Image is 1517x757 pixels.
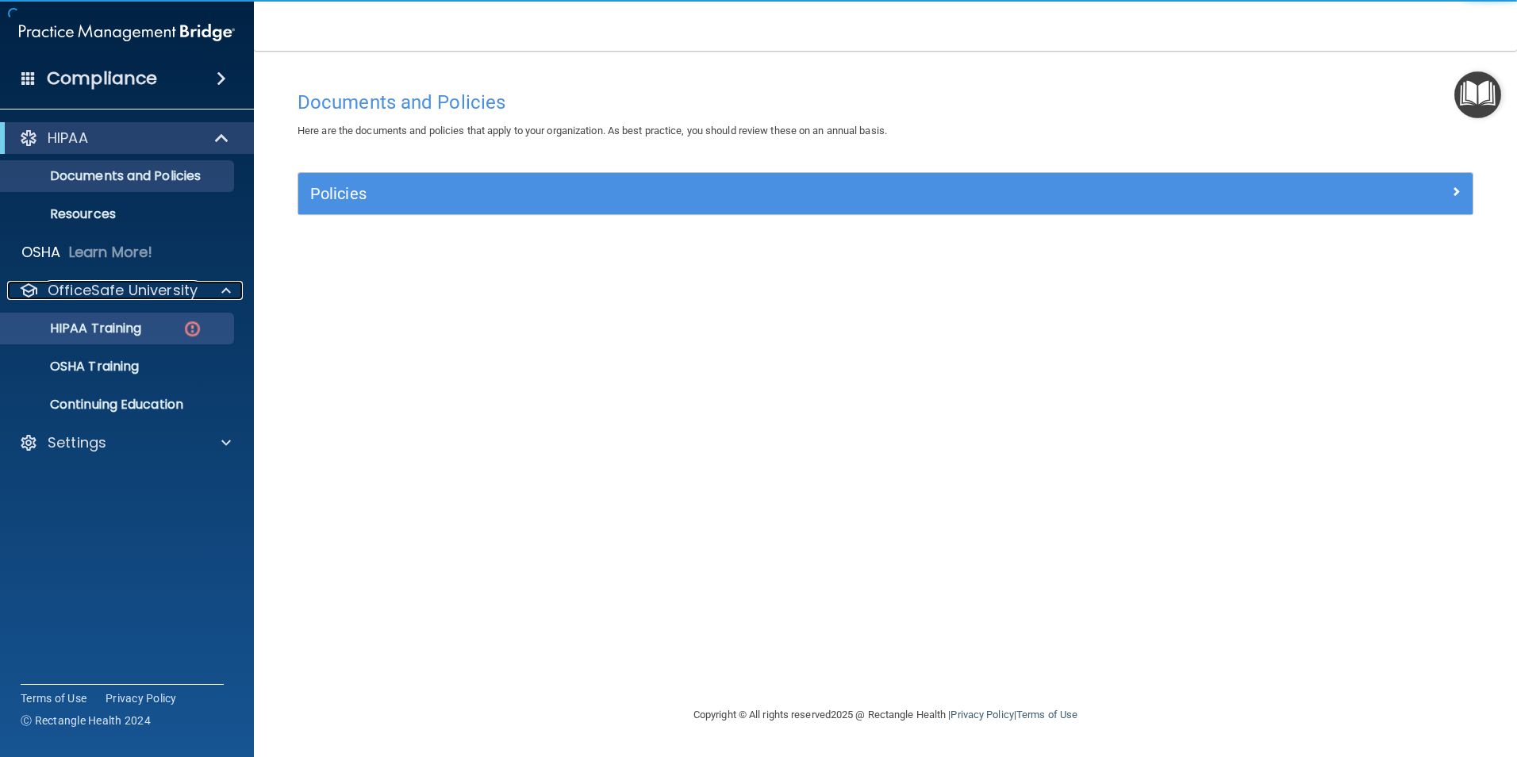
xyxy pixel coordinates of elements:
p: Documents and Policies [10,168,227,184]
p: Continuing Education [10,397,227,413]
a: Terms of Use [21,690,86,706]
p: HIPAA [48,129,88,148]
div: Copyright © All rights reserved 2025 @ Rectangle Health | | [596,690,1175,740]
h5: Policies [310,185,1167,202]
span: Here are the documents and policies that apply to your organization. As best practice, you should... [298,125,887,136]
img: danger-circle.6113f641.png [182,319,202,339]
img: PMB logo [19,17,235,48]
h4: Compliance [47,67,157,90]
p: Resources [10,206,227,222]
p: OSHA [21,243,61,262]
a: HIPAA [19,129,230,148]
p: OfficeSafe University [48,281,198,300]
a: OfficeSafe University [19,281,231,300]
p: Learn More! [69,243,153,262]
a: Settings [19,433,231,452]
span: Ⓒ Rectangle Health 2024 [21,713,151,728]
a: Policies [310,181,1461,206]
p: OSHA Training [10,359,139,375]
a: Privacy Policy [951,709,1013,720]
button: Open Resource Center [1454,71,1501,118]
p: Settings [48,433,106,452]
a: Privacy Policy [106,690,177,706]
a: Terms of Use [1016,709,1077,720]
p: HIPAA Training [10,321,141,336]
h4: Documents and Policies [298,92,1473,113]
